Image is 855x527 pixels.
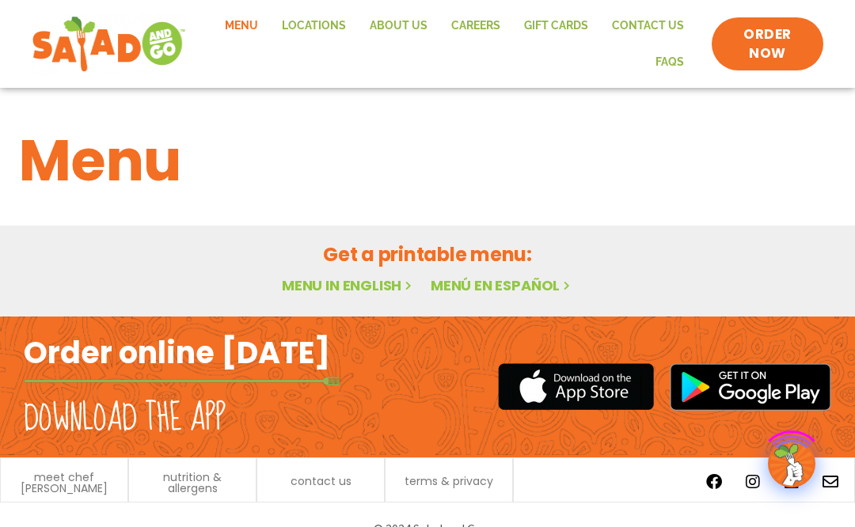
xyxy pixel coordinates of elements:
[24,396,226,441] h2: Download the app
[291,476,351,487] a: contact us
[19,118,836,203] h1: Menu
[498,361,654,412] img: appstore
[213,8,270,44] a: Menu
[137,472,248,494] a: nutrition & allergens
[24,377,340,385] img: fork
[282,275,415,295] a: Menu in English
[270,8,358,44] a: Locations
[24,333,330,372] h2: Order online [DATE]
[405,476,493,487] a: terms & privacy
[9,472,120,494] a: meet chef [PERSON_NAME]
[431,275,573,295] a: Menú en español
[644,44,696,81] a: FAQs
[32,13,186,76] img: new-SAG-logo-768×292
[439,8,512,44] a: Careers
[19,241,836,268] h2: Get a printable menu:
[600,8,696,44] a: Contact Us
[358,8,439,44] a: About Us
[202,8,697,80] nav: Menu
[712,17,823,71] a: ORDER NOW
[728,25,807,63] span: ORDER NOW
[512,8,600,44] a: GIFT CARDS
[670,363,831,411] img: google_play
